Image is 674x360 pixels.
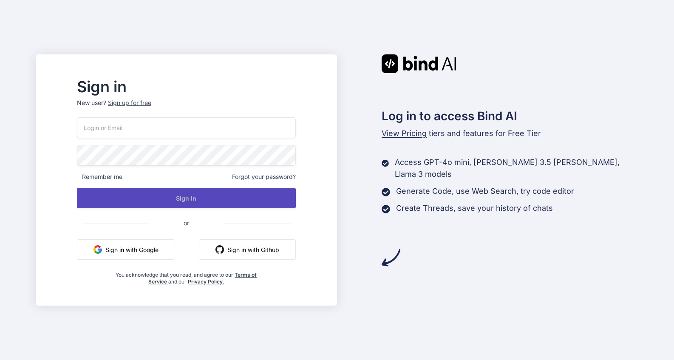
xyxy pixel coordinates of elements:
[382,128,638,139] p: tiers and features for Free Tier
[188,278,224,285] a: Privacy Policy.
[77,239,175,260] button: Sign in with Google
[395,156,638,180] p: Access GPT-4o mini, [PERSON_NAME] 3.5 [PERSON_NAME], Llama 3 models
[382,129,427,138] span: View Pricing
[150,213,223,233] span: or
[93,245,102,254] img: google
[396,185,574,197] p: Generate Code, use Web Search, try code editor
[382,54,456,73] img: Bind AI logo
[232,173,296,181] span: Forgot your password?
[113,266,260,285] div: You acknowledge that you read, and agree to our and our
[215,245,224,254] img: github
[396,202,553,214] p: Create Threads, save your history of chats
[382,107,638,125] h2: Log in to access Bind AI
[77,80,296,94] h2: Sign in
[199,239,296,260] button: Sign in with Github
[77,117,296,138] input: Login or Email
[148,272,257,285] a: Terms of Service
[108,99,151,107] div: Sign up for free
[77,188,296,208] button: Sign In
[77,99,296,117] p: New user?
[77,173,122,181] span: Remember me
[382,248,400,267] img: arrow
